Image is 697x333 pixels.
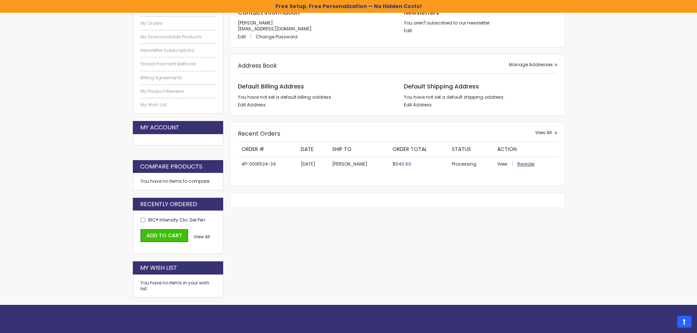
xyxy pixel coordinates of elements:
[238,94,391,100] address: You have not set a default billing address.
[140,163,202,171] strong: Compare Products
[140,34,216,40] a: My Downloadable Products
[140,75,216,81] a: Billing Agreements
[238,20,391,32] p: [PERSON_NAME] [EMAIL_ADDRESS][DOMAIN_NAME]
[140,124,179,132] strong: My Account
[140,200,197,208] strong: Recently Ordered
[404,102,432,108] a: Edit Address
[404,20,557,26] p: You aren't subscribed to our newsletter.
[140,48,216,53] a: Newsletter Subscriptions
[448,142,494,157] th: Status
[389,142,448,157] th: Order Total
[133,173,224,190] div: You have no items to compare.
[404,27,412,34] a: Edit
[677,316,692,328] a: Top
[140,88,216,94] a: My Product Reviews
[140,20,216,26] a: My Orders
[238,61,277,70] strong: Address Book
[238,34,246,40] span: Edit
[535,130,557,136] a: View All
[404,82,479,91] span: Default Shipping Address
[497,161,516,167] a: View
[297,142,328,157] th: Date
[494,142,557,157] th: Action
[535,129,552,136] span: View All
[297,157,328,171] td: [DATE]
[238,82,304,91] span: Default Billing Address
[140,229,188,242] button: Add to Cart
[238,102,266,108] a: Edit Address
[404,94,557,100] address: You have not set a default shipping address.
[194,234,210,240] a: View All
[509,61,553,68] span: Manage Addresses
[256,34,297,40] a: Change Password
[238,34,255,40] a: Edit
[329,142,389,157] th: Ship To
[140,280,216,292] div: You have no items in your wish list.
[509,62,557,68] a: Manage Addresses
[329,157,389,171] td: [PERSON_NAME]
[140,264,177,272] strong: My Wish List
[238,157,297,171] td: 4P-0016524-24
[497,161,507,167] span: View
[517,161,535,167] a: Reorder
[140,102,216,108] a: My Wish List
[140,61,216,67] a: Stored Payment Methods
[148,217,205,223] a: BIC® Intensity Clic Gel Pen
[448,157,494,171] td: Processing
[393,161,411,167] span: $540.60
[238,129,280,138] strong: Recent Orders
[238,142,297,157] th: Order #
[146,232,182,239] span: Add to Cart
